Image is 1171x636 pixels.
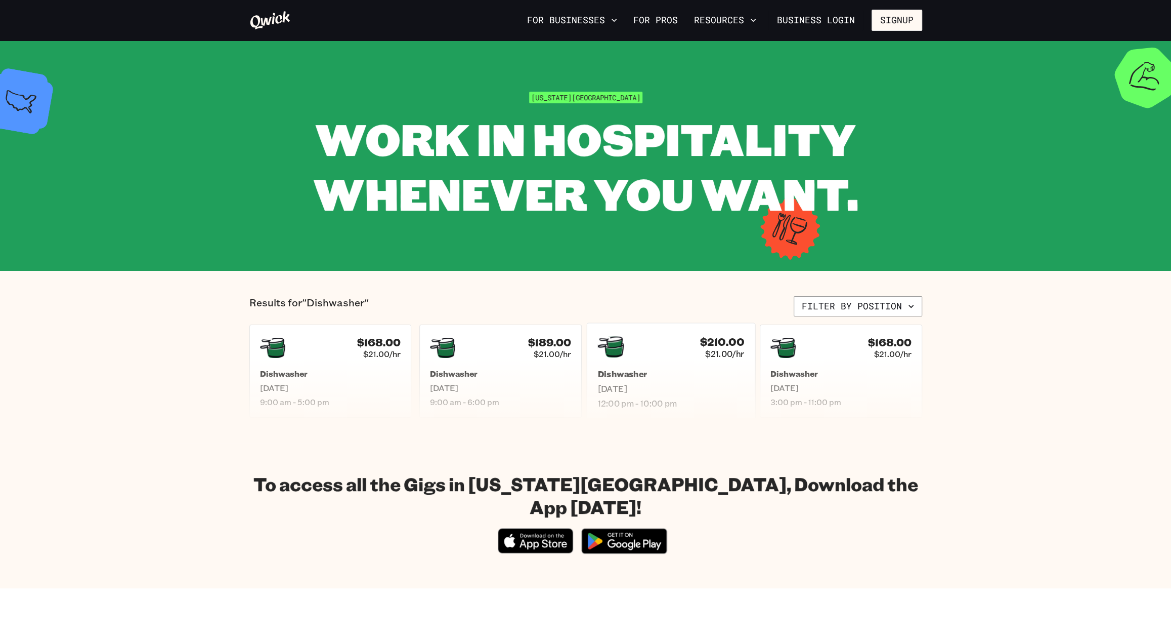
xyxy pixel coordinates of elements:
button: For Businesses [523,12,621,29]
button: Filter by position [794,296,922,316]
h1: To access all the Gigs in [US_STATE][GEOGRAPHIC_DATA], Download the App [DATE]! [249,472,922,518]
a: Business Login [768,10,863,31]
h5: Dishwasher [770,369,912,379]
span: [DATE] [770,383,912,393]
span: [DATE] [430,383,571,393]
span: $21.00/hr [363,349,401,359]
h5: Dishwasher [430,369,571,379]
h4: $210.00 [700,335,744,348]
h4: $168.00 [868,336,912,349]
span: 9:00 am - 5:00 pm [260,397,401,407]
span: 3:00 pm - 11:00 pm [770,397,912,407]
img: Get it on Google Play [575,522,673,560]
a: $168.00$21.00/hrDishwasher[DATE]3:00 pm - 11:00 pm [760,325,922,418]
p: Results for "Dishwasher" [249,296,369,316]
a: $210.00$21.00/hrDishwasher[DATE]12:00 pm - 10:00 pm [586,323,755,419]
span: [DATE] [260,383,401,393]
button: Resources [690,12,760,29]
a: $189.00$21.00/hrDishwasher[DATE]9:00 am - 6:00 pm [419,325,582,418]
a: $168.00$21.00/hrDishwasher[DATE]9:00 am - 5:00 pm [249,325,412,418]
a: Download on the App Store [498,545,574,555]
h4: $168.00 [357,336,401,349]
button: Signup [872,10,922,31]
span: [US_STATE][GEOGRAPHIC_DATA] [529,92,642,103]
h4: $189.00 [528,336,571,349]
span: $21.00/hr [534,349,571,359]
span: $21.00/hr [705,348,744,359]
h5: Dishwasher [597,369,744,379]
h5: Dishwasher [260,369,401,379]
span: WORK IN HOSPITALITY WHENEVER YOU WANT. [313,109,858,222]
span: $21.00/hr [874,349,912,359]
span: 12:00 pm - 10:00 pm [597,398,744,409]
a: For Pros [629,12,682,29]
span: [DATE] [597,383,744,394]
span: 9:00 am - 6:00 pm [430,397,571,407]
